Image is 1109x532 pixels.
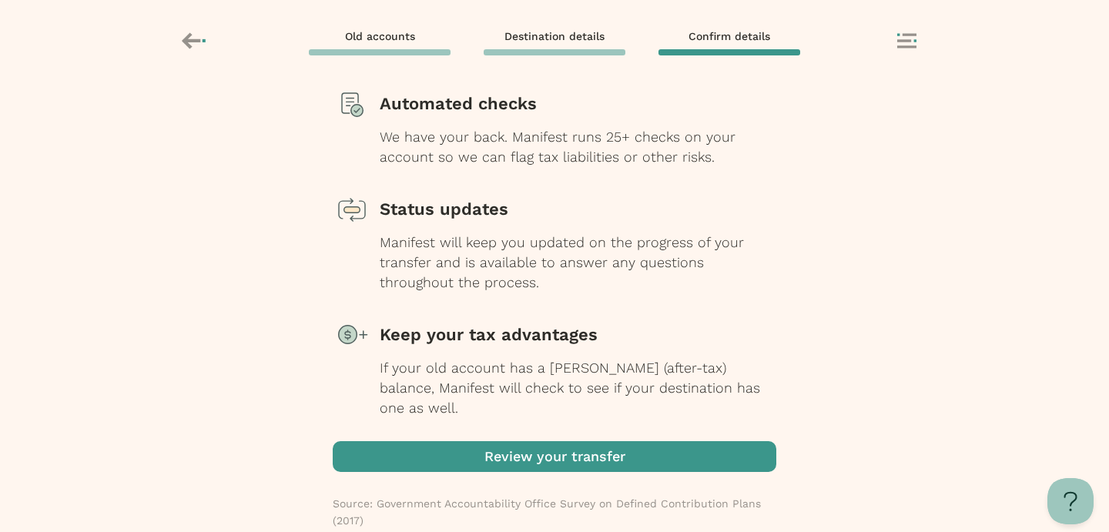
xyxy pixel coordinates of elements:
span: Old accounts [345,29,415,43]
div: Source: Government Accountability Office Survey on Defined Contribution Plans (2017) [333,495,776,529]
div: We have your back. Manifest runs 25+ checks on your account so we can flag tax liabilities or oth... [380,127,776,167]
span: Confirm details [689,29,770,43]
div: Automated checks [380,85,776,123]
div: If your old account has a [PERSON_NAME] (after-tax) balance, Manifest will check to see if your d... [380,358,776,418]
div: Status updates [380,190,776,229]
button: Review your transfer [333,441,776,472]
span: Destination details [504,29,605,43]
div: Keep your tax advantages [380,316,776,354]
div: Manifest will keep you updated on the progress of your transfer and is available to answer any qu... [380,233,776,293]
iframe: Toggle Customer Support [1047,478,1094,524]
